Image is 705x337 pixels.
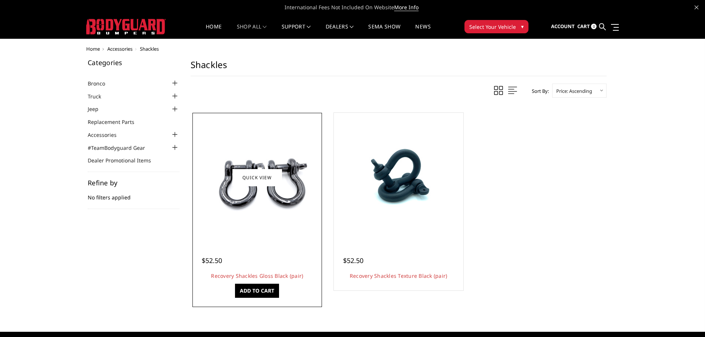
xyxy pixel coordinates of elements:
a: Quick view [232,169,282,186]
a: Recovery Shackles Gloss Black (pair) [211,272,303,279]
span: $52.50 [202,256,222,265]
h5: Refine by [88,179,179,186]
span: $52.50 [343,256,363,265]
a: Dealer Promotional Items [88,156,160,164]
span: Cart [577,23,590,30]
span: Shackles [140,46,159,52]
a: Account [551,17,575,37]
a: Dealers [326,24,354,38]
button: Select Your Vehicle [464,20,528,33]
a: Accessories [88,131,126,139]
a: Home [86,46,100,52]
a: Recovery Shackles Gloss Black (pair) Recovery Shackles Gloss Black (pair) [194,115,320,240]
a: Add to Cart [235,284,279,298]
a: Cart 0 [577,17,597,37]
a: Recovery Shackles Texture Black (pair) [350,272,447,279]
img: Recovery Shackles Gloss Black (pair) [198,138,316,217]
span: Select Your Vehicle [469,23,516,31]
a: Truck [88,92,110,100]
a: #TeamBodyguard Gear [88,144,154,152]
a: Replacement Parts [88,118,144,126]
label: Sort By: [528,85,549,97]
h1: Shackles [191,59,607,76]
a: Home [206,24,222,38]
img: BODYGUARD BUMPERS [86,19,166,34]
a: Jeep [88,105,108,113]
span: Account [551,23,575,30]
a: Bronco [88,80,114,87]
div: No filters applied [88,179,179,209]
h5: Categories [88,59,179,66]
a: News [415,24,430,38]
a: shop all [237,24,267,38]
span: ▾ [521,23,524,30]
a: SEMA Show [368,24,400,38]
a: Recovery Shackles Texture Black (pair) Recovery Shackles Texture Black (pair) [336,115,461,240]
span: 0 [591,24,597,29]
a: Accessories [107,46,132,52]
a: Support [282,24,311,38]
a: More Info [394,4,419,11]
